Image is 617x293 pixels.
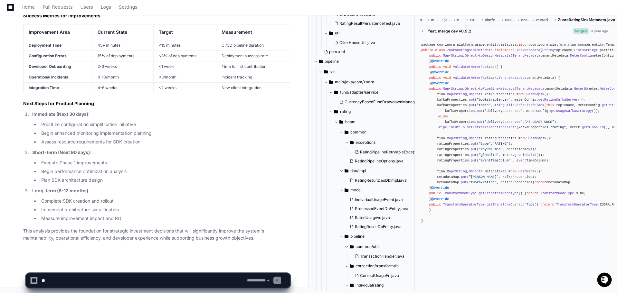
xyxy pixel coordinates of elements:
span: usage [475,43,485,47]
span: MeterTask [471,65,489,69]
span: put [461,175,467,179]
span: String [451,87,463,91]
span: HashMap [528,136,542,140]
span: TransformOperatorType [443,203,485,206]
span: main/java/com/zuora [335,79,374,85]
span: new [520,136,526,140]
span: metadata [536,17,553,23]
span: tenantMetadata, meterConfig [512,54,613,58]
span: new [518,92,524,96]
span: "rating" [550,125,566,129]
li: Implement architecture simplification [39,206,290,214]
td: 8-10/month [92,72,153,83]
button: pipeline [314,56,410,67]
span: ZuoraRatingSinkMetadata.java [558,17,615,23]
button: RatingResultPersistenceTest.java [332,19,406,28]
th: Measurement [216,24,290,40]
span: public [429,54,441,58]
button: src [319,67,415,77]
span: CurrencyBasedFundDrawdownManagementAdapter.java [345,99,449,105]
td: Incident tracking [216,72,290,83]
td: <2 weeks [154,83,216,93]
span: pom.xml [329,49,345,54]
span: pipeline [325,59,339,64]
svg: Directory [324,68,328,76]
span: TenantMetadata [512,54,540,58]
button: rating [329,106,425,117]
span: HashMap [527,92,540,96]
strong: Immediate (Next 30 days) [32,111,88,117]
strong: Deployment Time [29,43,62,48]
td: <15 minutes [154,40,216,51]
div: feat: merge dev v0.9.2 [428,29,471,34]
span: task, tenantMetadata [471,76,554,80]
span: platform [485,17,500,23]
span: public [429,65,441,69]
span: Object [469,92,481,96]
svg: Directory [329,78,333,86]
strong: Configuration Errors [29,53,67,58]
li: Begin enhanced monitoring implementation planning [39,130,290,137]
span: main [431,17,439,23]
button: RatedUsageVo.java [347,213,432,222]
span: common [350,130,366,135]
span: dao/impl [350,168,366,173]
span: put [469,104,475,107]
span: RatingResultPersistenceTest.java [339,21,400,26]
span: com [457,17,465,23]
svg: Directory [345,167,348,175]
span: TenantMetadata [498,76,526,80]
span: put [461,180,467,184]
td: 15% of deployments [92,51,153,61]
span: "type" [479,142,491,146]
span: TransformNodeType [540,192,574,196]
span: platform [457,43,473,47]
span: Settings [119,5,137,9]
span: put [471,142,477,146]
td: <3% of deployments [154,51,216,61]
span: entity [521,17,531,23]
svg: Directory [350,139,354,146]
svg: Directory [334,108,338,115]
td: <3/month [154,72,216,83]
span: entity [592,43,604,47]
span: Pylon [64,68,78,72]
span: util [335,31,340,36]
span: setKafkaTransactionalInfo [467,125,517,129]
td: Deployment success rate [216,51,290,61]
span: "eventTimeColumn" [479,159,513,162]
svg: Directory [339,118,343,126]
span: put [471,148,477,151]
span: String [584,48,596,52]
svg: Directory [345,186,348,194]
button: RatingPipelineOptions.java [347,157,432,166]
button: Start new chat [109,50,117,58]
span: usage [505,17,516,23]
span: MeterTask [471,76,489,80]
span: Object [469,136,481,140]
span: zuora [445,43,455,47]
span: PipelineUtils [439,125,465,129]
span: @Override [431,70,449,74]
span: Map [447,92,453,96]
li: Plan SDK architecture design [39,177,290,184]
span: Object [465,87,477,91]
button: pipeline [339,231,436,242]
li: Measure improvement impact and ROI [39,215,290,222]
span: put [471,159,477,162]
li: Assess resource requirements for SDK creation [39,138,290,146]
span: Merged [573,28,589,34]
span: SINK [576,192,584,196]
span: Logs [101,5,111,9]
span: void [443,76,451,80]
span: implements [495,48,515,52]
span: RatingResultDaoDbImpl.java [355,178,407,183]
span: MeterConfig [570,54,592,58]
span: else [439,114,447,118]
span: validate [453,76,469,80]
span: HashMap [518,169,532,173]
td: New client integration [216,83,290,93]
span: String [455,169,467,173]
span: public [421,48,433,52]
span: "zuora-rating" [469,180,497,184]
